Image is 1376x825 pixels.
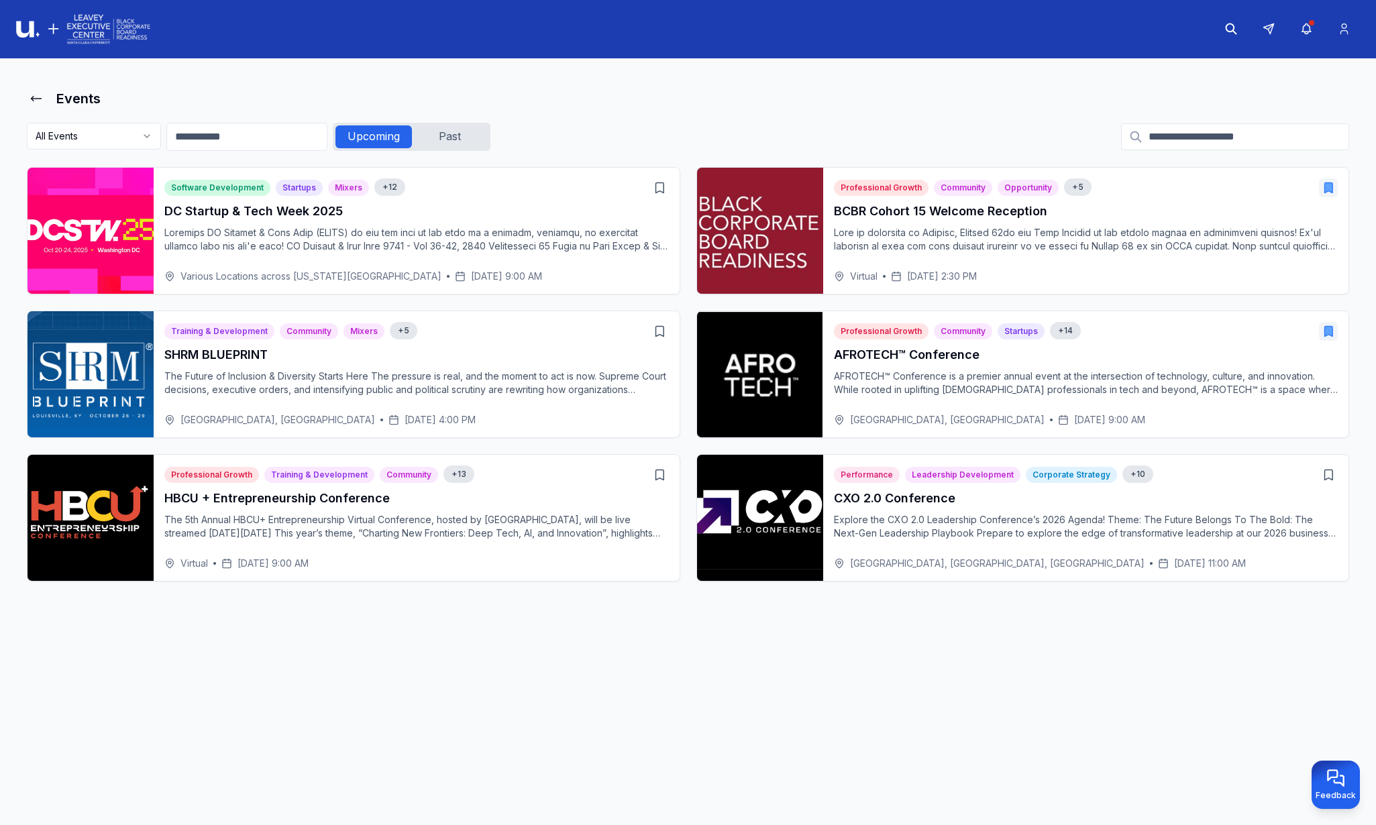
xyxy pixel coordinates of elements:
[335,125,412,148] div: Upcoming
[834,370,1338,396] p: AFROTECH™ Conference is a premier annual event at the intersection of technology, culture, and in...
[164,226,669,253] p: Loremips DO Sitamet & Cons Adip (ELITS) do eiu tem inci ut lab etdo ma a enimadm, veniamqu, no ex...
[1058,413,1145,427] div: [DATE] 9:00 AM
[834,226,1338,253] p: Lore ip dolorsita co Adipisc, Elitsed 62do eiu Temp Incidid ut lab etdolo magnaa en adminimveni q...
[164,202,669,221] h3: DC Startup & Tech Week 2025
[891,270,977,283] div: [DATE] 2:30 PM
[905,467,1020,483] div: Leadership Development
[834,413,1045,427] div: [GEOGRAPHIC_DATA], [GEOGRAPHIC_DATA]
[164,489,669,508] h3: HBCU + Entrepreneurship Conference
[343,323,384,339] div: Mixers
[1158,557,1246,570] div: [DATE] 11:00 AM
[276,180,323,196] div: Startups
[1064,178,1092,196] div: Show 5 more tags
[834,323,929,339] div: Professional Growth
[374,178,405,196] span: Innovation, Venture Capital, Thought Leadership, Customer Experience (CX), Industry Trends, Round...
[834,513,1338,540] p: Explore the CXO 2.0 Leadership Conference’s 2026 Agenda! Theme: The Future Belongs To The Bold: T...
[374,178,405,196] div: Show 12 more tags
[443,465,474,483] span: Startups, Mixers, Innovation, Experimentation, Alumni Mentoring, Industry Trends, Strategic Insig...
[390,322,417,339] span: Human Resources, DEIB, Cultural Transformation, Inclusive Leadership, Thought Leadership
[834,270,878,283] div: Virtual
[697,311,823,437] img: AFROTECH™ Conference
[834,557,1145,570] div: [GEOGRAPHIC_DATA], [GEOGRAPHIC_DATA], [GEOGRAPHIC_DATA]
[380,467,438,483] div: Community
[934,323,992,339] div: Community
[164,323,274,339] div: Training & Development
[1316,790,1356,801] span: Feedback
[28,168,154,294] img: DC Startup & Tech Week 2025
[998,180,1059,196] div: Opportunity
[1026,467,1117,483] div: Corporate Strategy
[164,370,669,396] p: The Future of Inclusion & Diversity Starts Here The pressure is real, and the moment to act is no...
[834,467,900,483] div: Performance
[164,345,669,364] h3: SHRM BLUEPRINT
[28,455,154,581] img: HBCU + Entrepreneurship Conference
[390,322,417,339] div: Show 5 more tags
[697,168,823,294] img: BCBR Cohort 15 Welcome Reception
[834,180,929,196] div: Professional Growth
[1050,322,1081,339] div: Show 14 more tags
[280,323,338,339] div: Community
[164,413,375,427] div: [GEOGRAPHIC_DATA], [GEOGRAPHIC_DATA]
[1122,465,1153,483] div: Show 10 more tags
[264,467,374,483] div: Training & Development
[455,270,542,283] div: [DATE] 9:00 AM
[16,12,150,46] img: Logo
[412,125,488,148] div: Past
[834,202,1338,221] h3: BCBR Cohort 15 Welcome Reception
[164,270,441,283] div: Various Locations across [US_STATE][GEOGRAPHIC_DATA]
[164,180,270,196] div: Software Development
[221,557,309,570] div: [DATE] 9:00 AM
[164,557,208,570] div: Virtual
[834,345,1338,364] h3: AFROTECH™ Conference
[697,455,823,581] img: CXO 2.0 Conference
[388,413,476,427] div: [DATE] 4:00 PM
[1064,178,1092,196] span: Mixers, Networking, Cross-Cohort Collaboration, Inclusive Leadership, Personal Growth
[998,323,1045,339] div: Startups
[328,180,369,196] div: Mixers
[1312,761,1360,809] button: Provide feedback
[28,311,154,437] img: SHRM BLUEPRINT
[164,467,259,483] div: Professional Growth
[1050,322,1081,339] span: Opportunity, Mixers, Innovation, Peer Support, Industry Trends, Investments, Roundtables, Network...
[443,465,474,483] div: Show 13 more tags
[164,513,669,540] p: The 5th Annual HBCU+ Entrepreneurship Virtual Conference, hosted by [GEOGRAPHIC_DATA], will be li...
[56,89,101,108] h1: Events
[934,180,992,196] div: Community
[1122,465,1153,483] span: Innovation, Peer Advisory Groups, Innovation Strategy, Leadership, Industry Trends, Roundtables, ...
[834,489,1338,508] h3: CXO 2.0 Conference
